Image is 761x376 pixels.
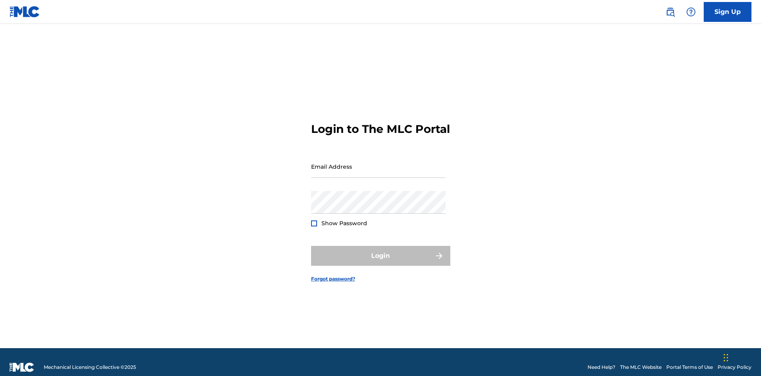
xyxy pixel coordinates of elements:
[311,122,450,136] h3: Login to The MLC Portal
[10,362,34,372] img: logo
[721,338,761,376] iframe: Chat Widget
[10,6,40,18] img: MLC Logo
[321,220,367,227] span: Show Password
[588,364,615,371] a: Need Help?
[718,364,751,371] a: Privacy Policy
[724,346,728,370] div: Arrastrar
[44,364,136,371] span: Mechanical Licensing Collective © 2025
[686,7,696,17] img: help
[311,275,355,282] a: Forgot password?
[662,4,678,20] a: Public Search
[666,7,675,17] img: search
[620,364,662,371] a: The MLC Website
[683,4,699,20] div: Help
[721,338,761,376] div: Widget de chat
[704,2,751,22] a: Sign Up
[666,364,713,371] a: Portal Terms of Use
